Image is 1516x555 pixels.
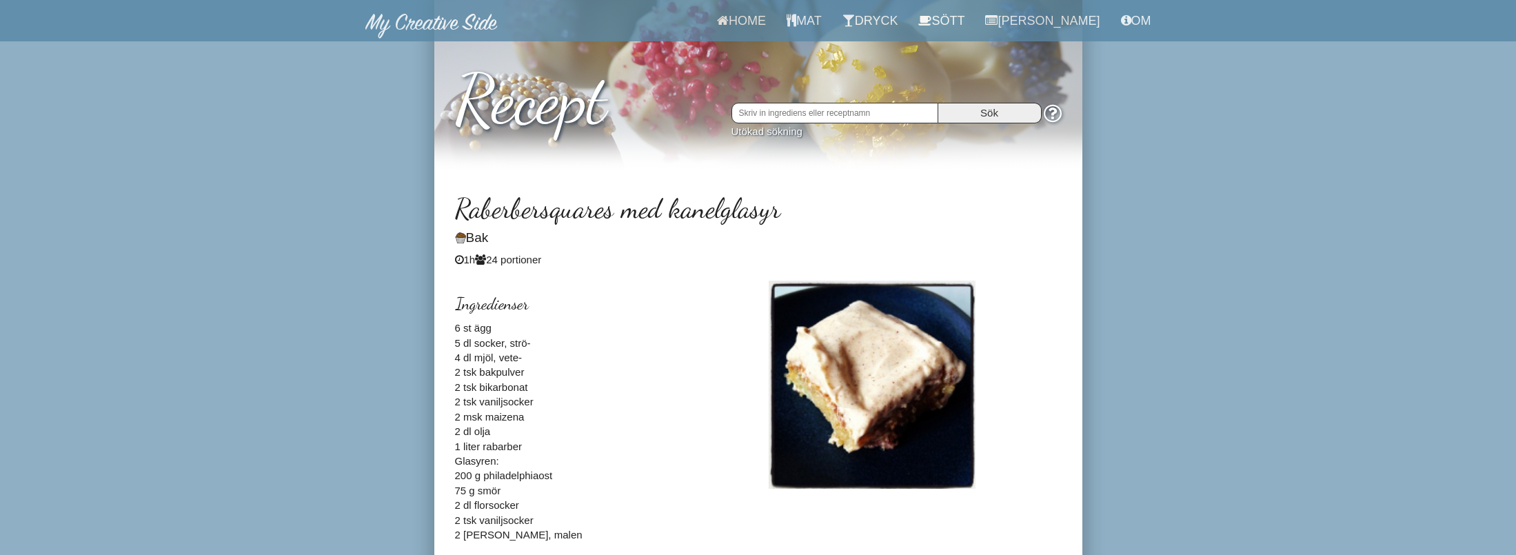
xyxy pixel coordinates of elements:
[455,193,1062,223] h2: Raberbersquares med kanelglasyr
[731,125,802,137] a: Utökad sökning
[731,103,938,123] input: Skriv in ingrediens eller receptnamn
[455,295,748,313] h3: Ingredienser
[455,231,1062,245] h4: Bak
[455,48,1062,137] h1: Recept
[445,281,758,542] div: 6 st ägg 5 dl socker, strö- 4 dl mjöl, vete- 2 tsk bakpulver 2 tsk bikarbonat 2 tsk vaniljsocker ...
[455,232,466,243] img: Bak
[938,103,1042,123] input: Sök
[769,281,976,489] img: Receptbild
[365,14,498,39] img: MyCreativeSide
[455,252,1062,267] div: 1h 24 portioner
